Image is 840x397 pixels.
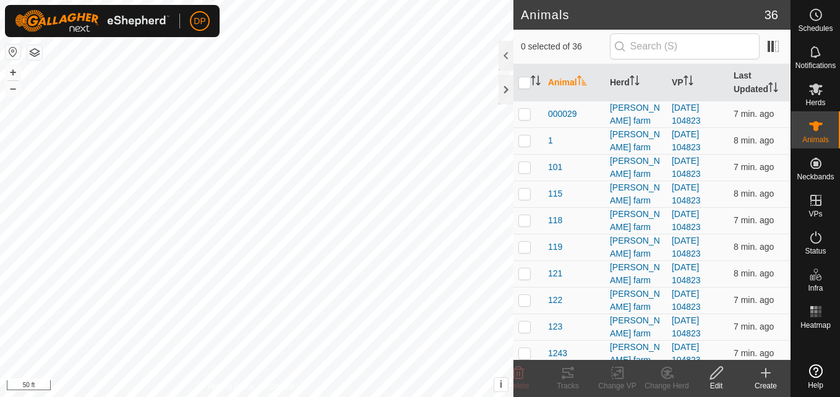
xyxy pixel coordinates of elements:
button: Reset Map [6,45,20,59]
span: DP [194,15,205,28]
span: 0 selected of 36 [521,40,610,53]
span: Help [808,382,823,389]
span: Delete [508,382,529,390]
a: [DATE] 104823 [672,156,701,179]
span: Aug 13, 2025, 10:38 PM [734,189,774,198]
div: [PERSON_NAME] farm [610,155,662,181]
span: Infra [808,284,823,292]
a: Contact Us [269,381,306,392]
a: Help [791,359,840,394]
p-sorticon: Activate to sort [630,77,640,87]
p-sorticon: Activate to sort [768,84,778,94]
span: Aug 13, 2025, 10:38 PM [734,162,774,172]
div: Edit [692,380,741,391]
div: Create [741,380,791,391]
span: Aug 13, 2025, 10:38 PM [734,295,774,305]
button: Map Layers [27,45,42,60]
th: VP [667,64,729,101]
span: 101 [548,161,562,174]
span: Aug 13, 2025, 10:38 PM [734,135,774,145]
span: Heatmap [800,322,831,329]
img: Gallagher Logo [15,10,169,32]
div: [PERSON_NAME] farm [610,181,662,207]
input: Search (S) [610,33,760,59]
span: i [500,379,502,390]
a: Privacy Policy [208,381,254,392]
a: [DATE] 104823 [672,342,701,365]
span: Neckbands [797,173,834,181]
div: [PERSON_NAME] farm [610,234,662,260]
div: [PERSON_NAME] farm [610,341,662,367]
div: [PERSON_NAME] farm [610,208,662,234]
span: 122 [548,294,562,307]
div: [PERSON_NAME] farm [610,128,662,154]
span: 000029 [548,108,577,121]
a: [DATE] 104823 [672,182,701,205]
span: Status [805,247,826,255]
p-sorticon: Activate to sort [531,77,541,87]
div: Change Herd [642,380,692,391]
span: Aug 13, 2025, 10:38 PM [734,322,774,331]
span: 1 [548,134,553,147]
span: Animals [802,136,829,143]
span: 1243 [548,347,567,360]
a: [DATE] 104823 [672,129,701,152]
button: + [6,65,20,80]
span: 119 [548,241,562,254]
div: Tracks [543,380,593,391]
p-sorticon: Activate to sort [577,77,587,87]
h2: Animals [521,7,765,22]
span: VPs [808,210,822,218]
th: Herd [605,64,667,101]
div: [PERSON_NAME] farm [610,101,662,127]
a: [DATE] 104823 [672,209,701,232]
span: 36 [765,6,778,24]
a: [DATE] 104823 [672,289,701,312]
div: [PERSON_NAME] farm [610,261,662,287]
span: Schedules [798,25,833,32]
a: [DATE] 104823 [672,103,701,126]
span: Aug 13, 2025, 10:38 PM [734,268,774,278]
th: Animal [543,64,605,101]
div: [PERSON_NAME] farm [610,314,662,340]
span: Notifications [795,62,836,69]
a: [DATE] 104823 [672,236,701,258]
th: Last Updated [729,64,791,101]
div: [PERSON_NAME] farm [610,288,662,314]
span: Herds [805,99,825,106]
span: 123 [548,320,562,333]
span: 121 [548,267,562,280]
a: [DATE] 104823 [672,262,701,285]
button: – [6,81,20,96]
p-sorticon: Activate to sort [684,77,693,87]
span: Aug 13, 2025, 10:38 PM [734,215,774,225]
span: 118 [548,214,562,227]
span: Aug 13, 2025, 10:38 PM [734,109,774,119]
button: i [494,378,508,391]
span: Aug 13, 2025, 10:38 PM [734,242,774,252]
span: Aug 13, 2025, 10:38 PM [734,348,774,358]
span: 115 [548,187,562,200]
a: [DATE] 104823 [672,315,701,338]
div: Change VP [593,380,642,391]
